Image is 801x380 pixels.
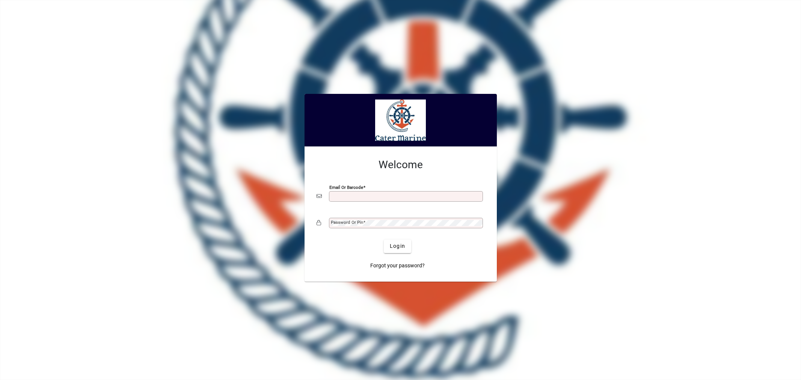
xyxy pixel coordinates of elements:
[331,220,363,225] mat-label: Password or Pin
[317,158,485,171] h2: Welcome
[370,262,425,270] span: Forgot your password?
[384,240,411,253] button: Login
[390,242,405,250] span: Login
[367,259,428,273] a: Forgot your password?
[329,184,363,190] mat-label: Email or Barcode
